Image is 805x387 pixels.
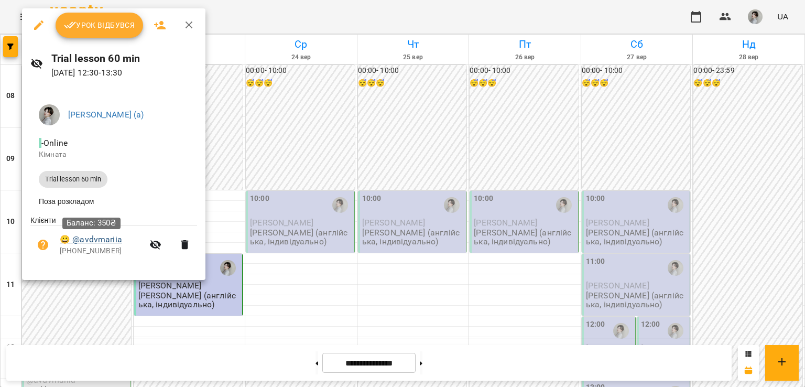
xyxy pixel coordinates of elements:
img: 7bb04a996efd70e8edfe3a709af05c4b.jpg [39,104,60,125]
h6: Trial lesson 60 min [51,50,198,67]
span: - Online [39,138,70,148]
button: Урок відбувся [56,13,144,38]
a: [PERSON_NAME] (а) [68,110,144,120]
p: [PHONE_NUMBER] [60,246,143,256]
span: Урок відбувся [64,19,135,31]
p: [DATE] 12:30 - 13:30 [51,67,198,79]
span: Trial lesson 60 min [39,175,107,184]
li: Поза розкладом [30,192,197,211]
span: Баланс: 350₴ [67,218,116,228]
ul: Клієнти [30,215,197,267]
a: 😀 @avdvmariia [60,233,122,246]
p: Кімната [39,149,189,160]
button: Візит ще не сплачено. Додати оплату? [30,232,56,257]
